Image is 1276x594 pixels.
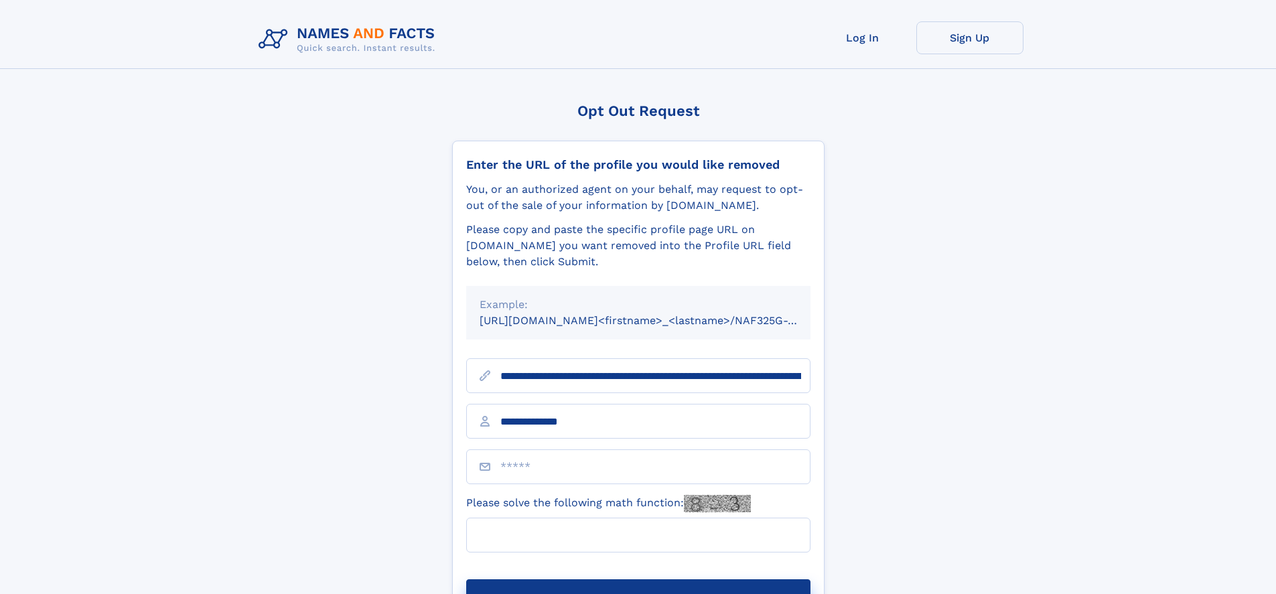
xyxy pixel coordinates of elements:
label: Please solve the following math function: [466,495,751,512]
div: Enter the URL of the profile you would like removed [466,157,810,172]
div: Please copy and paste the specific profile page URL on [DOMAIN_NAME] you want removed into the Pr... [466,222,810,270]
div: Example: [480,297,797,313]
div: You, or an authorized agent on your behalf, may request to opt-out of the sale of your informatio... [466,181,810,214]
small: [URL][DOMAIN_NAME]<firstname>_<lastname>/NAF325G-xxxxxxxx [480,314,836,327]
div: Opt Out Request [452,102,825,119]
a: Sign Up [916,21,1023,54]
img: Logo Names and Facts [253,21,446,58]
a: Log In [809,21,916,54]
